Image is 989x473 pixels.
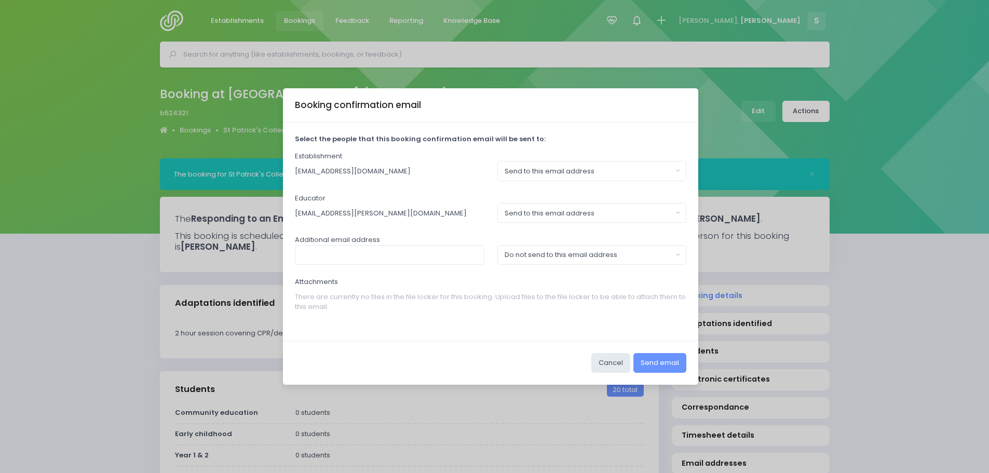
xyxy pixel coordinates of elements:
strong: Select the people that this booking confirmation email will be sent to: [295,134,546,144]
button: Send to this email address [497,203,687,223]
button: Cancel [591,353,630,373]
div: Attachments [295,277,687,317]
div: Do not send to this email address [505,250,673,260]
div: Educator [295,193,687,223]
div: Establishment [295,151,687,181]
p: There are currently no files in the file locker for this booking. Upload files to the file locker... [295,287,687,317]
div: Send to this email address [505,166,673,177]
button: Do not send to this email address [497,245,687,265]
div: Additional email address [295,235,687,265]
button: Send email [633,353,686,373]
h5: Booking confirmation email [295,99,421,112]
div: Send to this email address [505,208,673,219]
button: Send to this email address [497,161,687,181]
